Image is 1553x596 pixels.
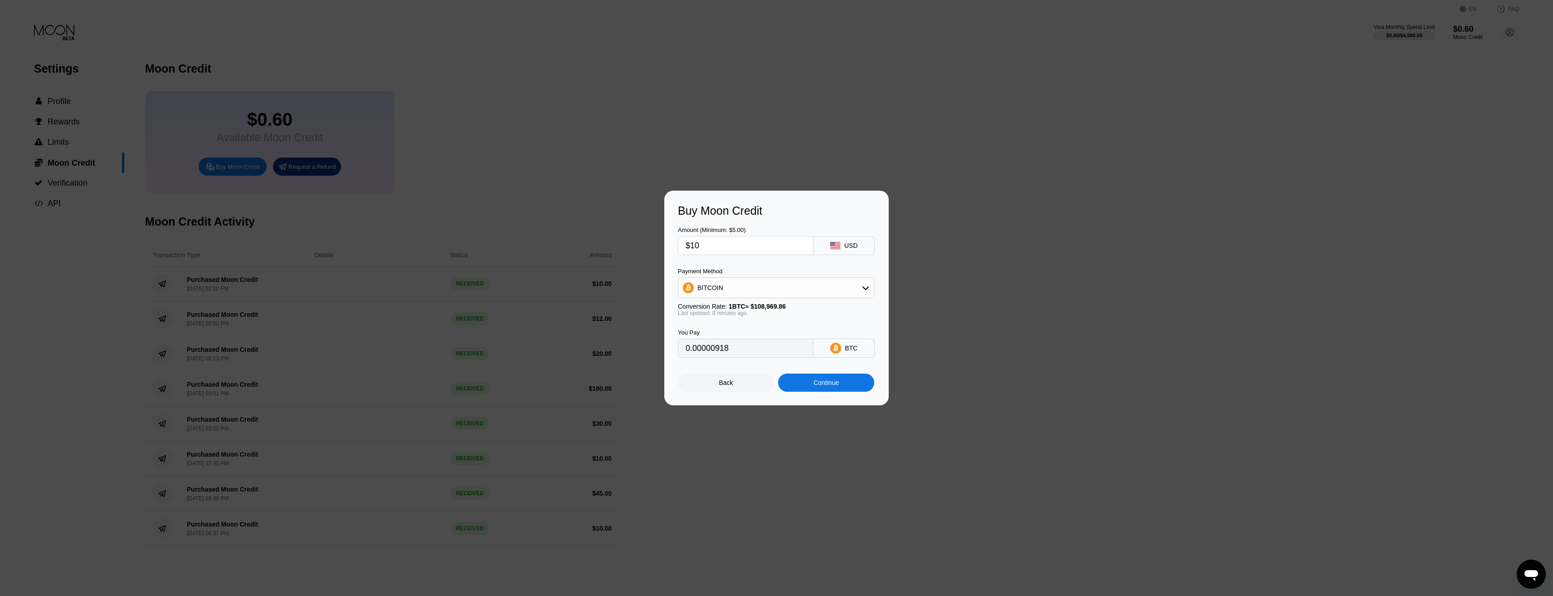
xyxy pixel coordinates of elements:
div: Last updated: 8 minutes ago [678,310,874,316]
div: BTC [845,345,857,352]
div: Back [678,374,774,392]
span: 1 BTC ≈ $108,969.86 [729,303,786,310]
div: Continue [778,374,874,392]
div: Continue [813,379,839,386]
div: BITCOIN [697,284,723,291]
div: USD [844,242,858,249]
div: Back [719,379,733,386]
div: Buy Moon Credit [678,204,875,217]
div: Amount (Minimum: $5.00) [678,227,813,233]
input: $0.00 [686,236,806,255]
div: Conversion Rate: [678,303,874,310]
div: Payment Method [678,268,874,275]
div: BITCOIN [678,279,874,297]
iframe: Button to launch messaging window [1517,560,1546,589]
div: You Pay [678,329,813,336]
